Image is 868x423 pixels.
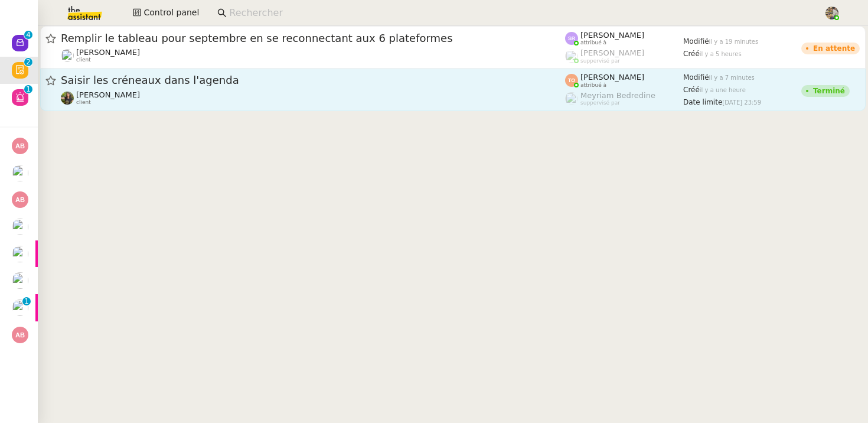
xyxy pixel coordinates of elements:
[12,165,28,181] img: users%2FHIWaaSoTa5U8ssS5t403NQMyZZE3%2Favatar%2Fa4be050e-05fa-4f28-bbe7-e7e8e4788720
[580,40,606,46] span: attribué à
[580,100,620,106] span: suppervisé par
[12,219,28,235] img: users%2FHIWaaSoTa5U8ssS5t403NQMyZZE3%2Favatar%2Fa4be050e-05fa-4f28-bbe7-e7e8e4788720
[700,87,746,93] span: il y a une heure
[580,48,644,57] span: [PERSON_NAME]
[12,246,28,262] img: users%2FHIWaaSoTa5U8ssS5t403NQMyZZE3%2Favatar%2Fa4be050e-05fa-4f28-bbe7-e7e8e4788720
[683,86,700,94] span: Créé
[229,5,812,21] input: Rechercher
[61,90,565,106] app-user-detailed-label: client
[565,48,683,64] app-user-label: suppervisé par
[722,99,761,106] span: [DATE] 23:59
[24,31,32,39] nz-badge-sup: 4
[580,58,620,64] span: suppervisé par
[26,85,31,96] p: 1
[76,48,140,57] span: [PERSON_NAME]
[12,138,28,154] img: svg
[580,31,644,40] span: [PERSON_NAME]
[61,48,565,63] app-user-detailed-label: client
[24,85,32,93] nz-badge-sup: 1
[61,49,74,62] img: users%2F6gb6idyi0tfvKNN6zQQM24j9Qto2%2Favatar%2F4d99454d-80b1-4afc-9875-96eb8ae1710f
[700,51,742,57] span: il y a 5 heures
[580,73,644,82] span: [PERSON_NAME]
[12,300,28,316] img: users%2FHIWaaSoTa5U8ssS5t403NQMyZZE3%2Favatar%2Fa4be050e-05fa-4f28-bbe7-e7e8e4788720
[580,91,655,100] span: Meyriam Bedredine
[709,38,759,45] span: il y a 19 minutes
[565,32,578,45] img: svg
[24,58,32,66] nz-badge-sup: 2
[565,91,683,106] app-user-label: suppervisé par
[813,45,855,52] div: En attente
[26,58,31,69] p: 2
[683,98,722,106] span: Date limite
[61,75,565,86] span: Saisir les créneaux dans l'agenda
[709,74,755,81] span: il y a 7 minutes
[24,297,29,308] p: 1
[565,50,578,63] img: users%2FPPrFYTsEAUgQy5cK5MCpqKbOX8K2%2Favatar%2FCapture%20d%E2%80%99e%CC%81cran%202023-06-05%20a%...
[12,272,28,289] img: users%2FHIWaaSoTa5U8ssS5t403NQMyZZE3%2Favatar%2Fa4be050e-05fa-4f28-bbe7-e7e8e4788720
[12,327,28,343] img: svg
[683,37,709,45] span: Modifié
[683,50,700,58] span: Créé
[26,31,31,41] p: 4
[580,82,606,89] span: attribué à
[565,74,578,87] img: svg
[61,92,74,105] img: 59e8fd3f-8fb3-40bf-a0b4-07a768509d6a
[813,87,845,95] div: Terminé
[126,5,206,21] button: Control panel
[565,73,683,88] app-user-label: attribué à
[683,73,709,82] span: Modifié
[825,6,838,19] img: 388bd129-7e3b-4cb1-84b4-92a3d763e9b7
[565,31,683,46] app-user-label: attribué à
[76,57,91,63] span: client
[76,90,140,99] span: [PERSON_NAME]
[22,297,31,305] nz-badge-sup: 1
[143,6,199,19] span: Control panel
[12,191,28,208] img: svg
[76,99,91,106] span: client
[61,33,565,44] span: Remplir le tableau pour septembre en se reconnectant aux 6 plateformes
[565,92,578,105] img: users%2FaellJyylmXSg4jqeVbanehhyYJm1%2Favatar%2Fprofile-pic%20(4).png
